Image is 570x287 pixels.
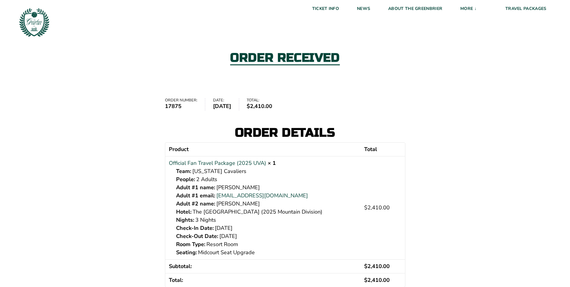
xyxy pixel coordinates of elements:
p: [DATE] [176,224,357,232]
p: [DATE] [176,232,357,240]
span: 2,410.00 [364,276,390,284]
th: Total: [165,273,361,287]
span: $ [364,276,367,284]
li: Order number: [165,98,206,110]
p: Midcourt Seat Upgrade [176,248,357,257]
strong: Adult #2 name: [176,200,215,208]
strong: Nights: [176,216,194,224]
a: Official Fan Travel Package (2025 UVA) [169,159,266,167]
strong: × 1 [268,159,276,167]
strong: Room Type: [176,240,205,248]
span: 2,410.00 [364,263,390,270]
strong: Adult #1 email: [176,192,215,200]
strong: People: [176,175,195,184]
strong: [DATE] [213,102,231,110]
p: Resort Room [176,240,357,248]
span: $ [364,204,367,211]
th: Product [165,143,361,156]
strong: Check-In Date: [176,224,214,232]
img: Greenbrier Tip-Off [18,6,50,39]
p: 2 Adults [176,175,357,184]
th: Subtotal: [165,259,361,273]
span: $ [364,263,367,270]
strong: 17875 [165,102,197,110]
strong: Hotel: [176,208,191,216]
p: The [GEOGRAPHIC_DATA] (2025 Mountain Division) [176,208,357,216]
strong: Check-Out Date: [176,232,218,240]
bdi: 2,410.00 [247,103,272,110]
li: Date: [213,98,239,110]
p: [PERSON_NAME] [176,184,357,192]
li: Total: [247,98,280,110]
a: [EMAIL_ADDRESS][DOMAIN_NAME] [216,192,308,200]
strong: Seating: [176,248,197,257]
span: $ [247,103,250,110]
bdi: 2,410.00 [364,204,390,211]
p: [PERSON_NAME] [176,200,357,208]
h2: Order details [165,127,405,139]
p: [US_STATE] Cavaliers [176,167,357,175]
strong: Adult #1 name: [176,184,215,192]
th: Total [361,143,405,156]
p: 3 Nights [176,216,357,224]
strong: Team: [176,167,191,175]
h2: Order received [230,52,340,65]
